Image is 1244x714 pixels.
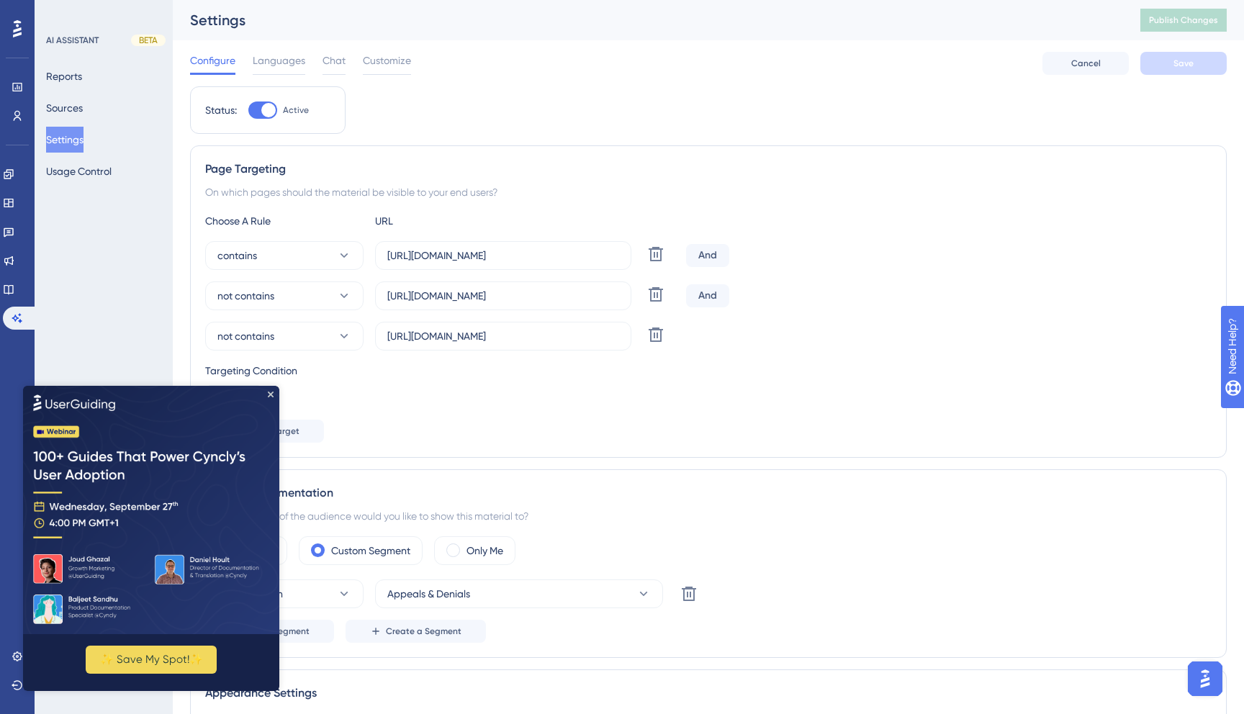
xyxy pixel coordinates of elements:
[190,10,1104,30] div: Settings
[190,52,235,69] span: Configure
[686,244,729,267] div: And
[1140,9,1227,32] button: Publish Changes
[205,281,364,310] button: not contains
[1173,58,1194,69] span: Save
[386,625,461,637] span: Create a Segment
[283,104,309,116] span: Active
[466,542,503,559] label: Only Me
[387,288,619,304] input: yourwebsite.com/path
[205,362,1212,379] div: Targeting Condition
[34,4,90,21] span: Need Help?
[205,161,1212,178] div: Page Targeting
[131,35,166,46] div: BETA
[686,284,729,307] div: And
[217,247,257,264] span: contains
[46,95,83,121] button: Sources
[387,585,470,602] span: Appeals & Denials
[1071,58,1101,69] span: Cancel
[1149,14,1218,26] span: Publish Changes
[323,52,346,69] span: Chat
[1140,52,1227,75] button: Save
[363,52,411,69] span: Customize
[205,184,1212,201] div: On which pages should the material be visible to your end users?
[46,63,82,89] button: Reports
[205,507,1212,525] div: Which segment of the audience would you like to show this material to?
[253,52,305,69] span: Languages
[217,287,274,304] span: not contains
[46,127,84,153] button: Settings
[205,101,237,119] div: Status:
[331,542,410,559] label: Custom Segment
[346,620,486,643] button: Create a Segment
[46,35,99,46] div: AI ASSISTANT
[387,328,619,344] input: yourwebsite.com/path
[205,241,364,270] button: contains
[375,212,533,230] div: URL
[387,248,619,263] input: yourwebsite.com/path
[1042,52,1129,75] button: Cancel
[245,6,251,12] div: Close Preview
[205,322,364,351] button: not contains
[63,260,194,288] button: ✨ Save My Spot!✨
[46,158,112,184] button: Usage Control
[205,212,364,230] div: Choose A Rule
[205,579,364,608] button: doesn't match
[1184,657,1227,700] iframe: UserGuiding AI Assistant Launcher
[375,579,663,608] button: Appeals & Denials
[205,484,1212,502] div: Audience Segmentation
[205,684,1212,702] div: Appearance Settings
[217,327,274,345] span: not contains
